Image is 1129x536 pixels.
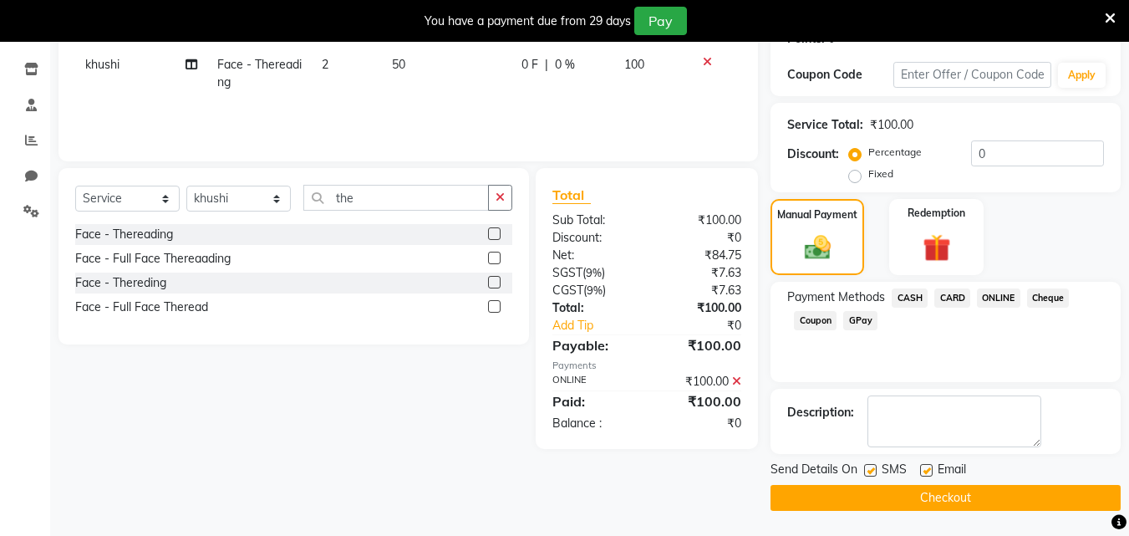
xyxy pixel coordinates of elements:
[624,57,644,72] span: 100
[1058,63,1106,88] button: Apply
[555,56,575,74] span: 0 %
[540,373,647,391] div: ONLINE
[75,299,208,316] div: Face - Full Face Theread
[425,13,631,30] div: You have a payment due from 29 days
[552,265,582,280] span: SGST
[217,57,302,89] span: Face - Thereading
[647,282,754,299] div: ₹7.63
[75,250,231,268] div: Face - Full Face Thereaading
[787,66,893,84] div: Coupon Code
[977,288,1020,308] span: ONLINE
[787,145,839,163] div: Discount:
[552,359,741,373] div: Payments
[521,56,538,74] span: 0 F
[540,335,647,355] div: Payable:
[75,274,166,292] div: Face - Thereding
[892,288,928,308] span: CASH
[794,311,837,330] span: Coupon
[540,264,647,282] div: ( )
[540,391,647,411] div: Paid:
[75,226,173,243] div: Face - Thereading
[938,461,966,482] span: Email
[322,57,328,72] span: 2
[893,62,1051,88] input: Enter Offer / Coupon Code
[770,461,857,482] span: Send Details On
[787,288,885,306] span: Payment Methods
[647,212,754,229] div: ₹100.00
[665,317,755,334] div: ₹0
[647,335,754,355] div: ₹100.00
[796,232,839,263] img: _cash.svg
[647,229,754,247] div: ₹0
[647,391,754,411] div: ₹100.00
[540,229,647,247] div: Discount:
[777,207,857,222] label: Manual Payment
[1027,288,1070,308] span: Cheque
[303,185,489,211] input: Search or Scan
[787,116,863,134] div: Service Total:
[787,404,854,421] div: Description:
[908,206,965,221] label: Redemption
[647,264,754,282] div: ₹7.63
[587,283,603,297] span: 9%
[647,415,754,432] div: ₹0
[647,247,754,264] div: ₹84.75
[870,116,913,134] div: ₹100.00
[540,282,647,299] div: ( )
[868,145,922,160] label: Percentage
[882,461,907,482] span: SMS
[552,283,583,298] span: CGST
[770,485,1121,511] button: Checkout
[914,231,959,265] img: _gift.svg
[868,166,893,181] label: Fixed
[647,299,754,317] div: ₹100.00
[540,415,647,432] div: Balance :
[552,186,591,204] span: Total
[934,288,970,308] span: CARD
[634,7,687,35] button: Pay
[85,57,120,72] span: khushi
[392,57,405,72] span: 50
[540,212,647,229] div: Sub Total:
[647,373,754,391] div: ₹100.00
[540,317,664,334] a: Add Tip
[540,299,647,317] div: Total:
[586,266,602,279] span: 9%
[545,56,548,74] span: |
[843,311,877,330] span: GPay
[540,247,647,264] div: Net:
